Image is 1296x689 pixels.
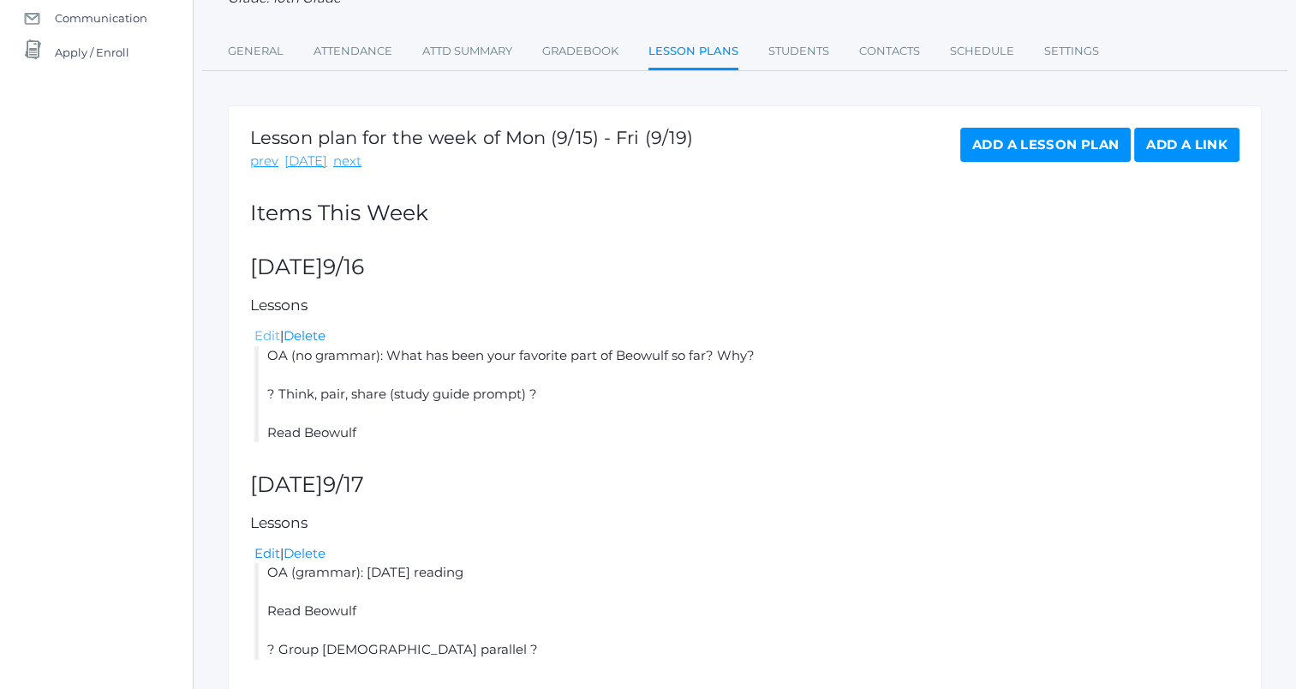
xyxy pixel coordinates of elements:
[950,34,1014,69] a: Schedule
[1044,34,1099,69] a: Settings
[254,563,1239,660] li: OA (grammar): [DATE] reading Read Beowulf ? Group [DEMOGRAPHIC_DATA] parallel ?
[859,34,920,69] a: Contacts
[254,327,1239,346] div: |
[314,34,392,69] a: Attendance
[250,515,1239,531] h5: Lessons
[250,255,1239,279] h2: [DATE]
[333,152,361,171] a: next
[542,34,618,69] a: Gradebook
[250,201,1239,225] h2: Items This Week
[55,35,129,69] span: Apply / Enroll
[228,34,284,69] a: General
[960,128,1131,162] a: Add a Lesson Plan
[1134,128,1239,162] a: Add a Link
[422,34,512,69] a: Attd Summary
[254,327,280,344] a: Edit
[284,327,325,344] a: Delete
[250,128,693,147] h1: Lesson plan for the week of Mon (9/15) - Fri (9/19)
[250,473,1239,497] h2: [DATE]
[250,152,278,171] a: prev
[250,297,1239,314] h5: Lessons
[254,544,1239,564] div: |
[55,1,147,35] span: Communication
[254,346,1239,443] li: OA (no grammar): What has been your favorite part of Beowulf so far? Why? ? Think, pair, share (s...
[648,34,738,71] a: Lesson Plans
[323,471,364,497] span: 9/17
[323,254,364,279] span: 9/16
[284,152,327,171] a: [DATE]
[284,545,325,561] a: Delete
[768,34,829,69] a: Students
[254,545,280,561] a: Edit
